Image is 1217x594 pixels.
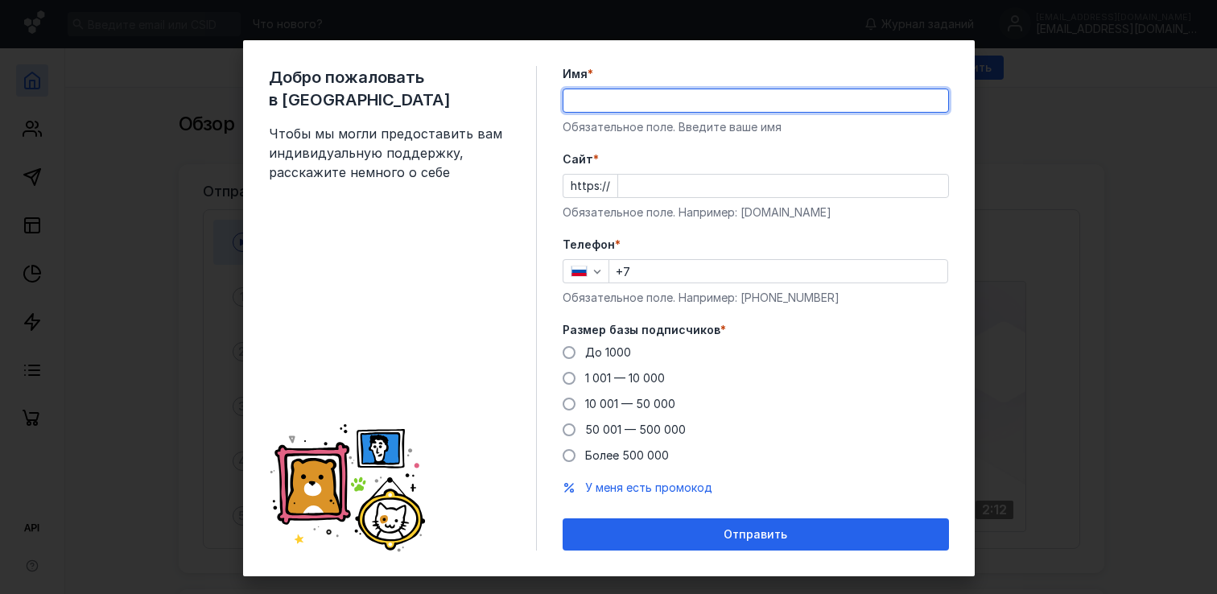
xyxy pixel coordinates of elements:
[585,371,665,385] span: 1 001 — 10 000
[585,480,712,496] button: У меня есть промокод
[563,518,949,551] button: Отправить
[585,397,675,410] span: 10 001 — 50 000
[269,124,510,182] span: Чтобы мы могли предоставить вам индивидуальную поддержку, расскажите немного о себе
[724,528,787,542] span: Отправить
[563,151,593,167] span: Cайт
[563,290,949,306] div: Обязательное поле. Например: [PHONE_NUMBER]
[585,448,669,462] span: Более 500 000
[563,237,615,253] span: Телефон
[563,322,720,338] span: Размер базы подписчиков
[563,119,949,135] div: Обязательное поле. Введите ваше имя
[563,204,949,221] div: Обязательное поле. Например: [DOMAIN_NAME]
[585,345,631,359] span: До 1000
[585,423,686,436] span: 50 001 — 500 000
[563,66,588,82] span: Имя
[585,481,712,494] span: У меня есть промокод
[269,66,510,111] span: Добро пожаловать в [GEOGRAPHIC_DATA]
